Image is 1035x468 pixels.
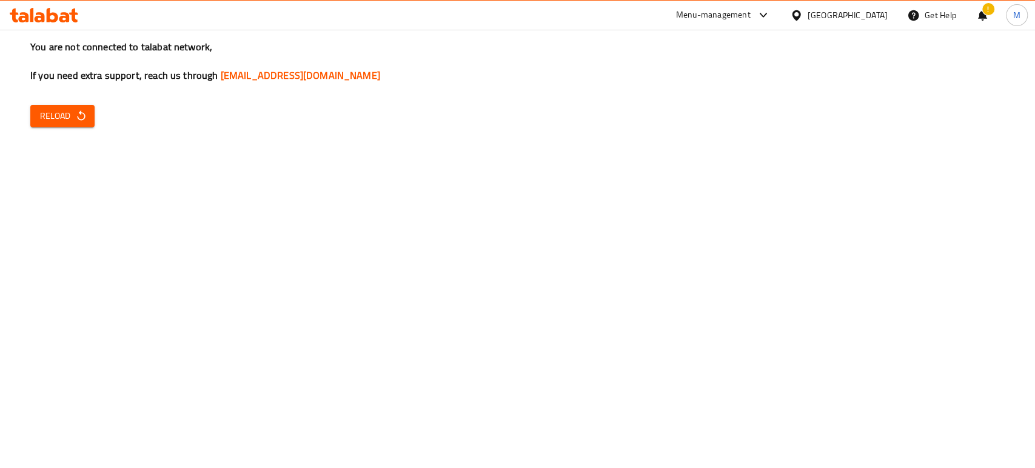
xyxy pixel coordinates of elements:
[221,66,380,84] a: [EMAIL_ADDRESS][DOMAIN_NAME]
[1013,8,1020,22] span: M
[30,40,1005,82] h3: You are not connected to talabat network, If you need extra support, reach us through
[676,8,751,22] div: Menu-management
[40,109,85,124] span: Reload
[30,105,95,127] button: Reload
[808,8,888,22] div: [GEOGRAPHIC_DATA]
